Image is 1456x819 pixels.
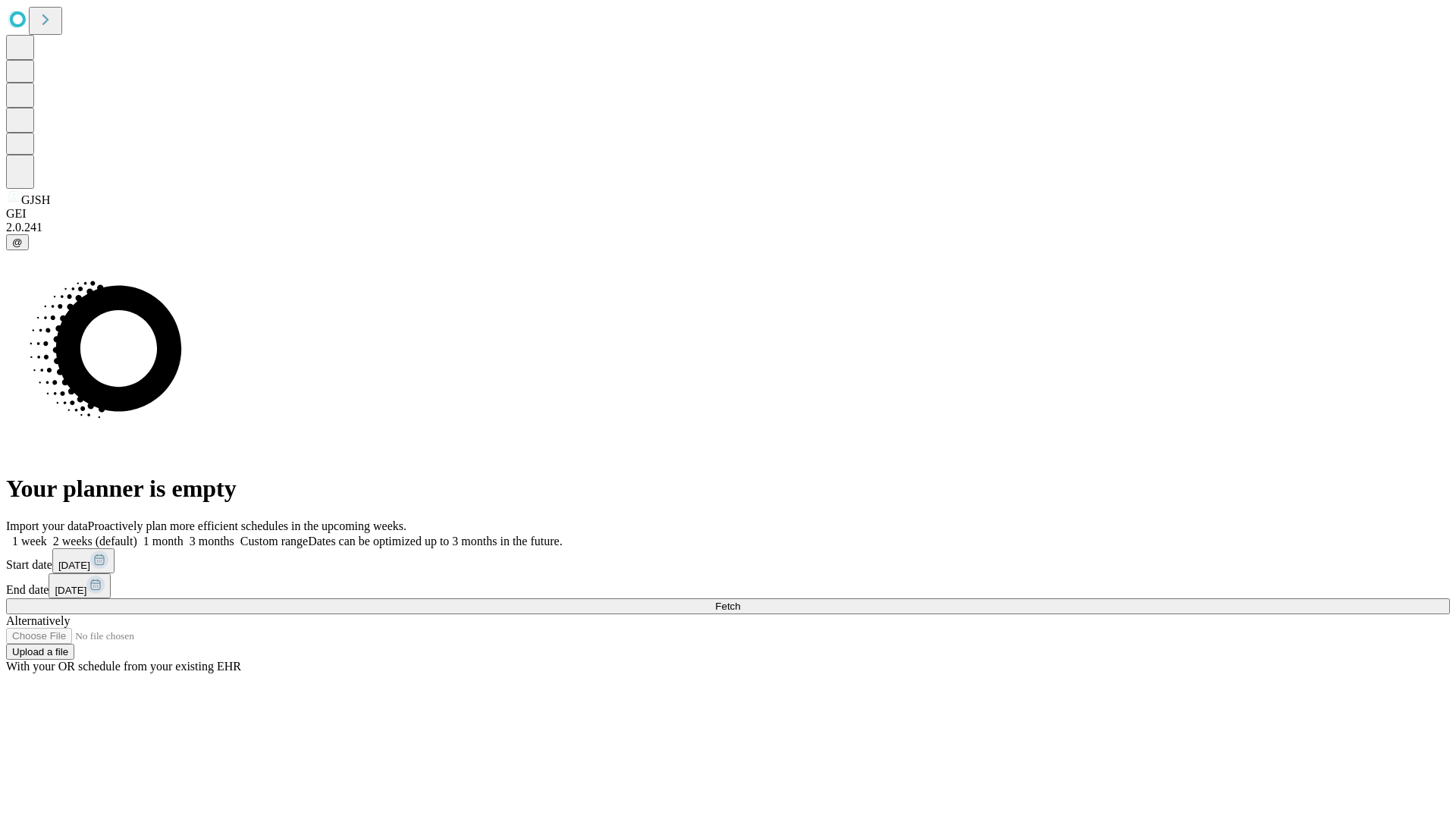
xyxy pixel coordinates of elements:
span: Dates can be optimized up to 3 months in the future. [308,535,562,548]
span: Proactively plan more efficient schedules in the upcoming weeks. [88,519,406,532]
div: GEI [6,207,1450,221]
span: Fetch [715,601,740,612]
span: With your OR schedule from your existing EHR [6,660,241,673]
div: Start date [6,548,1450,573]
button: Upload a file [6,644,74,660]
span: 2 weeks (default) [53,535,137,548]
button: @ [6,234,29,250]
span: Alternatively [6,614,70,627]
div: 2.0.241 [6,221,1450,234]
div: End date [6,573,1450,598]
button: [DATE] [49,573,111,598]
h1: Your planner is empty [6,475,1450,503]
span: 3 months [190,535,234,548]
span: 1 week [12,535,47,548]
button: Fetch [6,598,1450,614]
span: Import your data [6,519,88,532]
span: GJSH [21,193,50,206]
span: 1 month [143,535,184,548]
span: @ [12,237,23,248]
span: [DATE] [58,560,90,571]
span: Custom range [240,535,308,548]
span: [DATE] [55,585,86,596]
button: [DATE] [52,548,115,573]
